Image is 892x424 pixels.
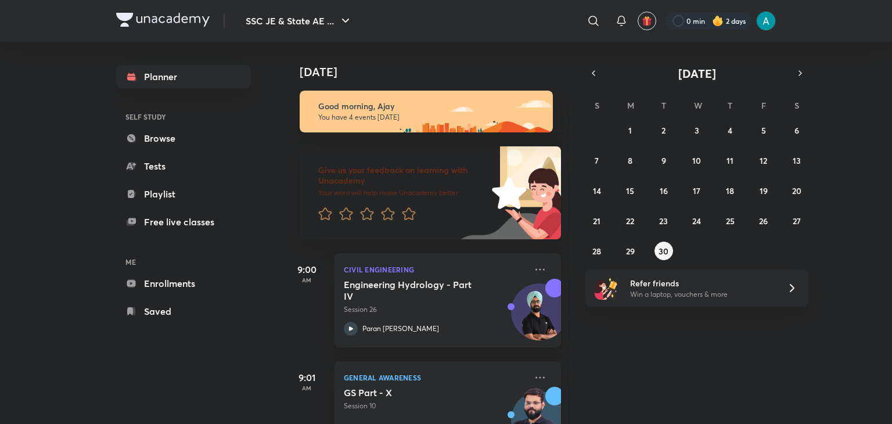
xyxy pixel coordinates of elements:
[621,181,639,200] button: September 15, 2025
[694,100,702,111] abbr: Wednesday
[626,215,634,227] abbr: September 22, 2025
[793,155,801,166] abbr: September 13, 2025
[726,185,734,196] abbr: September 18, 2025
[661,125,666,136] abbr: September 2, 2025
[362,324,439,334] p: Paran [PERSON_NAME]
[318,188,488,197] p: Your word will help make Unacademy better
[283,385,330,391] p: AM
[344,304,526,315] p: Session 26
[116,182,251,206] a: Playlist
[116,13,210,27] img: Company Logo
[621,151,639,170] button: September 8, 2025
[626,185,634,196] abbr: September 15, 2025
[283,276,330,283] p: AM
[654,121,673,139] button: September 2, 2025
[318,101,542,112] h6: Good morning, Ajay
[588,211,606,230] button: September 21, 2025
[678,66,716,81] span: [DATE]
[661,155,666,166] abbr: September 9, 2025
[116,154,251,178] a: Tests
[756,11,776,31] img: Ajay Singh
[452,146,561,239] img: feedback_image
[588,151,606,170] button: September 7, 2025
[754,121,773,139] button: September 5, 2025
[692,155,701,166] abbr: September 10, 2025
[654,211,673,230] button: September 23, 2025
[595,276,618,300] img: referral
[721,151,739,170] button: September 11, 2025
[116,107,251,127] h6: SELF STUDY
[695,125,699,136] abbr: September 3, 2025
[654,242,673,260] button: September 30, 2025
[592,246,601,257] abbr: September 28, 2025
[761,100,766,111] abbr: Friday
[283,371,330,385] h5: 9:01
[721,181,739,200] button: September 18, 2025
[627,100,634,111] abbr: Monday
[621,211,639,230] button: September 22, 2025
[787,181,806,200] button: September 20, 2025
[621,242,639,260] button: September 29, 2025
[759,215,768,227] abbr: September 26, 2025
[638,12,656,30] button: avatar
[787,121,806,139] button: September 6, 2025
[688,121,706,139] button: September 3, 2025
[628,125,632,136] abbr: September 1, 2025
[754,211,773,230] button: September 26, 2025
[688,151,706,170] button: September 10, 2025
[721,121,739,139] button: September 4, 2025
[754,151,773,170] button: September 12, 2025
[630,289,773,300] p: Win a laptop, vouchers & more
[659,215,668,227] abbr: September 23, 2025
[792,185,801,196] abbr: September 20, 2025
[595,100,599,111] abbr: Sunday
[794,125,799,136] abbr: September 6, 2025
[754,181,773,200] button: September 19, 2025
[593,185,601,196] abbr: September 14, 2025
[593,215,600,227] abbr: September 21, 2025
[116,65,251,88] a: Planner
[318,165,488,186] h6: Give us your feedback on learning with Unacademy
[721,211,739,230] button: September 25, 2025
[787,211,806,230] button: September 27, 2025
[728,100,732,111] abbr: Thursday
[761,125,766,136] abbr: September 5, 2025
[794,100,799,111] abbr: Saturday
[116,127,251,150] a: Browse
[116,210,251,233] a: Free live classes
[728,125,732,136] abbr: September 4, 2025
[726,155,733,166] abbr: September 11, 2025
[512,290,567,346] img: Avatar
[726,215,735,227] abbr: September 25, 2025
[602,65,792,81] button: [DATE]
[688,211,706,230] button: September 24, 2025
[688,181,706,200] button: September 17, 2025
[659,246,668,257] abbr: September 30, 2025
[595,155,599,166] abbr: September 7, 2025
[239,9,359,33] button: SSC JE & State AE ...
[642,16,652,26] img: avatar
[660,185,668,196] abbr: September 16, 2025
[654,181,673,200] button: September 16, 2025
[692,215,701,227] abbr: September 24, 2025
[344,263,526,276] p: Civil Engineering
[693,185,700,196] abbr: September 17, 2025
[300,91,553,132] img: morning
[661,100,666,111] abbr: Tuesday
[344,387,488,398] h5: GS Part - X
[712,15,724,27] img: streak
[760,155,767,166] abbr: September 12, 2025
[116,272,251,295] a: Enrollments
[344,371,526,385] p: General Awareness
[654,151,673,170] button: September 9, 2025
[344,279,488,302] h5: Engineering Hydrology - Part IV
[787,151,806,170] button: September 13, 2025
[588,181,606,200] button: September 14, 2025
[116,13,210,30] a: Company Logo
[793,215,801,227] abbr: September 27, 2025
[626,246,635,257] abbr: September 29, 2025
[116,252,251,272] h6: ME
[344,401,526,411] p: Session 10
[588,242,606,260] button: September 28, 2025
[318,113,542,122] p: You have 4 events [DATE]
